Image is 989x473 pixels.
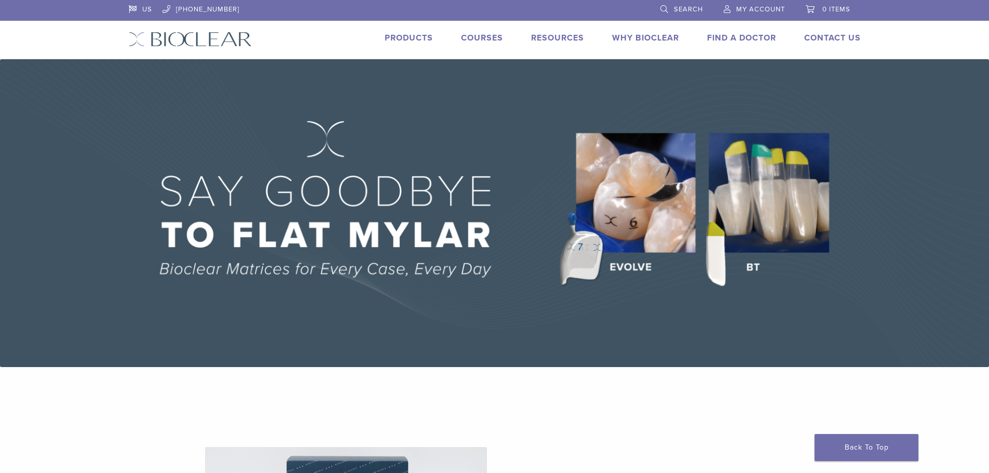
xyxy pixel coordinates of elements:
[461,33,503,43] a: Courses
[385,33,433,43] a: Products
[804,33,861,43] a: Contact Us
[531,33,584,43] a: Resources
[674,5,703,13] span: Search
[129,32,252,47] img: Bioclear
[612,33,679,43] a: Why Bioclear
[736,5,785,13] span: My Account
[815,434,918,461] a: Back To Top
[707,33,776,43] a: Find A Doctor
[822,5,850,13] span: 0 items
